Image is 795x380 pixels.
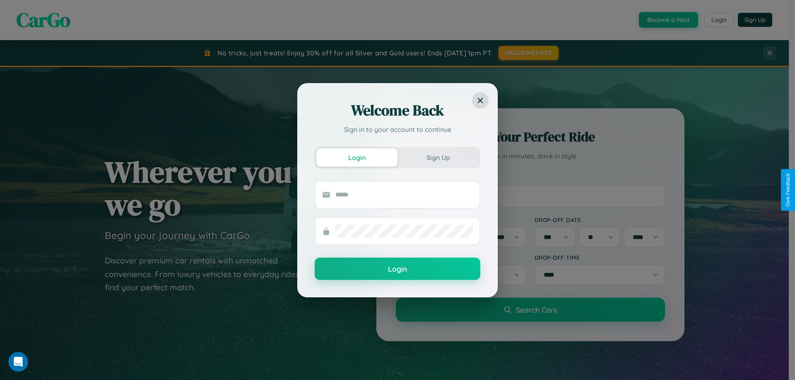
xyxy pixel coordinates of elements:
[8,352,28,372] iframe: Intercom live chat
[315,124,480,134] p: Sign in to your account to continue
[315,258,480,280] button: Login
[315,100,480,120] h2: Welcome Back
[397,148,479,167] button: Sign Up
[785,173,791,207] div: Give Feedback
[316,148,397,167] button: Login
